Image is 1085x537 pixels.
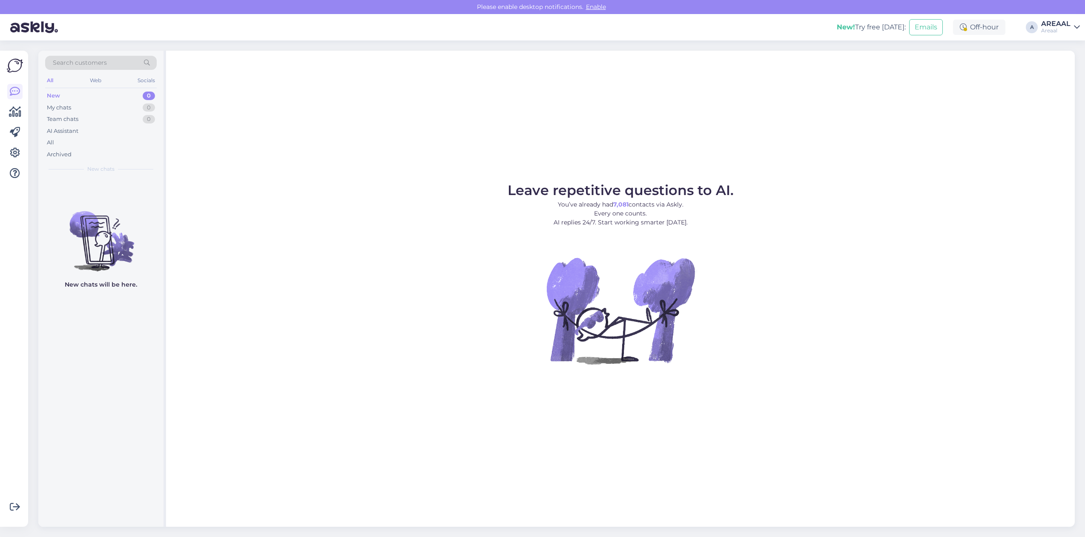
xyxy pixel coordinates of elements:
[136,75,157,86] div: Socials
[1041,20,1080,34] a: AREAALAreaal
[837,22,906,32] div: Try free [DATE]:
[613,201,629,208] b: 7,081
[508,182,734,198] span: Leave repetitive questions to AI.
[47,150,72,159] div: Archived
[47,115,78,123] div: Team chats
[88,75,103,86] div: Web
[953,20,1005,35] div: Off-hour
[7,57,23,74] img: Askly Logo
[47,127,78,135] div: AI Assistant
[583,3,609,11] span: Enable
[1026,21,1038,33] div: A
[143,115,155,123] div: 0
[143,92,155,100] div: 0
[47,103,71,112] div: My chats
[47,92,60,100] div: New
[508,200,734,227] p: You’ve already had contacts via Askly. Every one counts. AI replies 24/7. Start working smarter [...
[65,280,137,289] p: New chats will be here.
[1041,20,1071,27] div: AREAAL
[143,103,155,112] div: 0
[837,23,855,31] b: New!
[544,234,697,387] img: No Chat active
[38,196,164,273] img: No chats
[45,75,55,86] div: All
[1041,27,1071,34] div: Areaal
[47,138,54,147] div: All
[87,165,115,173] span: New chats
[53,58,107,67] span: Search customers
[909,19,943,35] button: Emails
